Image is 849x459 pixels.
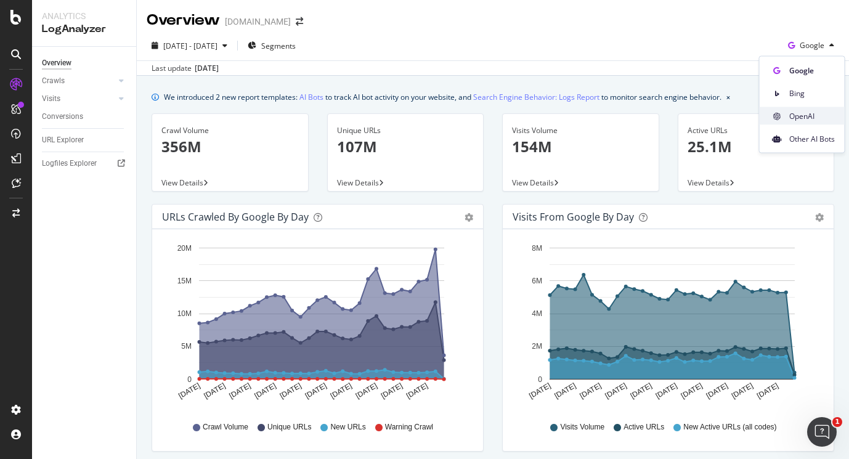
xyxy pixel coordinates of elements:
[560,422,604,433] span: Visits Volume
[147,36,232,55] button: [DATE] - [DATE]
[162,211,309,223] div: URLs Crawled by Google by day
[405,381,429,400] text: [DATE]
[629,381,654,400] text: [DATE]
[228,381,253,400] text: [DATE]
[512,177,554,188] span: View Details
[688,125,825,136] div: Active URLs
[42,10,126,22] div: Analytics
[705,381,729,400] text: [DATE]
[465,213,473,222] div: gear
[42,134,128,147] a: URL Explorer
[513,211,634,223] div: Visits from Google by day
[42,57,128,70] a: Overview
[385,422,433,433] span: Warning Crawl
[789,65,835,76] span: Google
[832,417,842,427] span: 1
[680,381,704,400] text: [DATE]
[42,157,97,170] div: Logfiles Explorer
[512,125,649,136] div: Visits Volume
[177,381,201,400] text: [DATE]
[42,75,65,87] div: Crawls
[163,41,217,51] span: [DATE] - [DATE]
[337,177,379,188] span: View Details
[42,57,71,70] div: Overview
[164,91,721,104] div: We introduced 2 new report templates: to track AI bot activity on your website, and to monitor se...
[329,381,354,400] text: [DATE]
[815,213,824,222] div: gear
[532,277,542,285] text: 6M
[789,87,835,99] span: Bing
[532,309,542,318] text: 4M
[624,422,664,433] span: Active URLs
[187,375,192,384] text: 0
[253,381,278,400] text: [DATE]
[177,309,192,318] text: 10M
[225,15,291,28] div: [DOMAIN_NAME]
[267,422,311,433] span: Unique URLs
[42,92,60,105] div: Visits
[513,239,819,410] svg: A chart.
[177,244,192,253] text: 20M
[380,381,404,400] text: [DATE]
[152,91,834,104] div: info banner
[688,136,825,157] p: 25.1M
[42,110,128,123] a: Conversions
[654,381,679,400] text: [DATE]
[177,277,192,285] text: 15M
[296,17,303,26] div: arrow-right-arrow-left
[42,110,83,123] div: Conversions
[195,63,219,74] div: [DATE]
[553,381,577,400] text: [DATE]
[688,177,729,188] span: View Details
[532,343,542,351] text: 2M
[203,422,248,433] span: Crawl Volume
[42,134,84,147] div: URL Explorer
[42,92,115,105] a: Visits
[261,41,296,51] span: Segments
[723,88,733,106] button: close banner
[730,381,755,400] text: [DATE]
[789,110,835,121] span: OpenAI
[181,343,192,351] text: 5M
[512,136,649,157] p: 154M
[800,40,824,51] span: Google
[152,63,219,74] div: Last update
[683,422,776,433] span: New Active URLs (all codes)
[354,381,379,400] text: [DATE]
[337,125,474,136] div: Unique URLs
[337,136,474,157] p: 107M
[807,417,837,447] iframe: Intercom live chat
[161,136,299,157] p: 356M
[42,22,126,36] div: LogAnalyzer
[42,157,128,170] a: Logfiles Explorer
[202,381,227,400] text: [DATE]
[473,91,599,104] a: Search Engine Behavior: Logs Report
[42,75,115,87] a: Crawls
[789,133,835,144] span: Other AI Bots
[330,422,365,433] span: New URLs
[527,381,552,400] text: [DATE]
[161,125,299,136] div: Crawl Volume
[532,244,542,253] text: 8M
[299,91,323,104] a: AI Bots
[604,381,628,400] text: [DATE]
[162,239,469,410] svg: A chart.
[538,375,542,384] text: 0
[161,177,203,188] span: View Details
[755,381,780,400] text: [DATE]
[243,36,301,55] button: Segments
[783,36,839,55] button: Google
[304,381,328,400] text: [DATE]
[278,381,303,400] text: [DATE]
[147,10,220,31] div: Overview
[579,381,603,400] text: [DATE]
